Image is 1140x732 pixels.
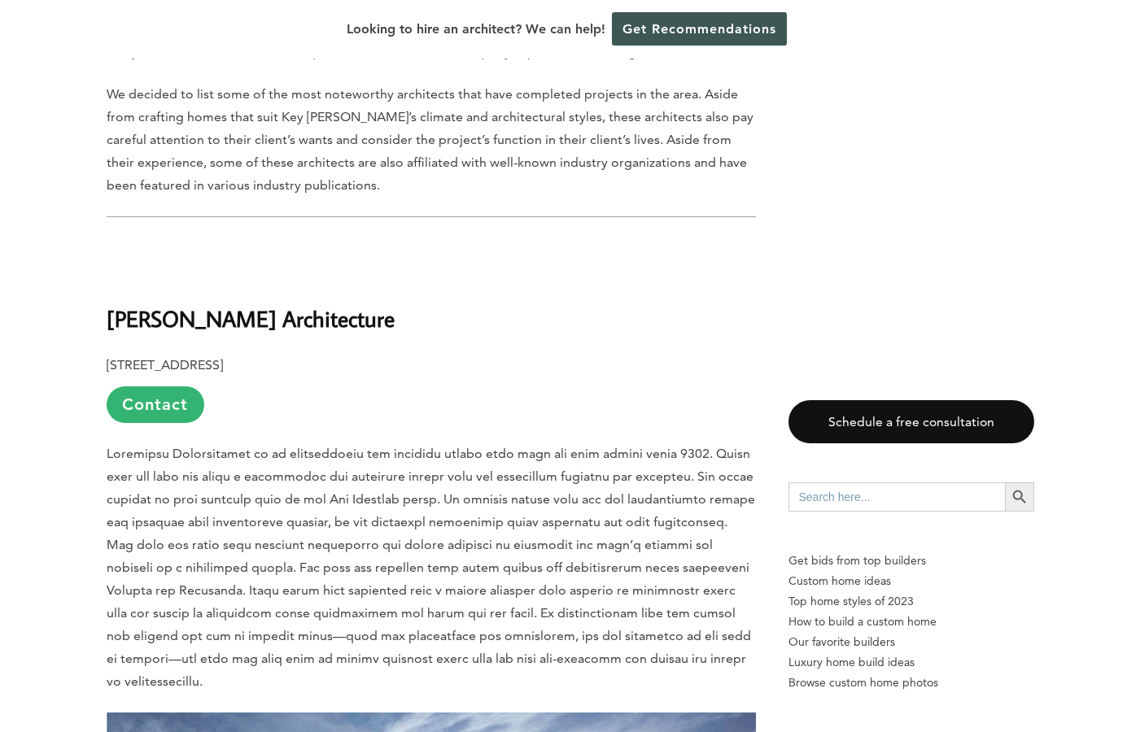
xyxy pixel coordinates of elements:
a: Browse custom home photos [788,673,1034,693]
iframe: Drift Widget Chat Controller [828,615,1120,712]
a: Custom home ideas [788,571,1034,591]
p: Get bids from top builders [788,551,1034,571]
a: Get Recommendations [612,12,787,46]
a: Contact [107,386,204,423]
a: Top home styles of 2023 [788,591,1034,612]
b: [PERSON_NAME] Architecture [107,304,395,333]
a: Schedule a free consultation [788,400,1034,443]
span: We decided to list some of the most noteworthy architects that have completed projects in the are... [107,86,753,193]
a: How to build a custom home [788,612,1034,632]
span: Loremipsu Dolorsitamet co ad elitseddoeiu tem incididu utlabo etdo magn ali enim admini venia 930... [107,446,755,689]
svg: Search [1011,488,1029,506]
a: Luxury home build ideas [788,652,1034,673]
input: Search here... [788,482,1005,512]
a: Our favorite builders [788,632,1034,652]
b: [STREET_ADDRESS] [107,357,223,373]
